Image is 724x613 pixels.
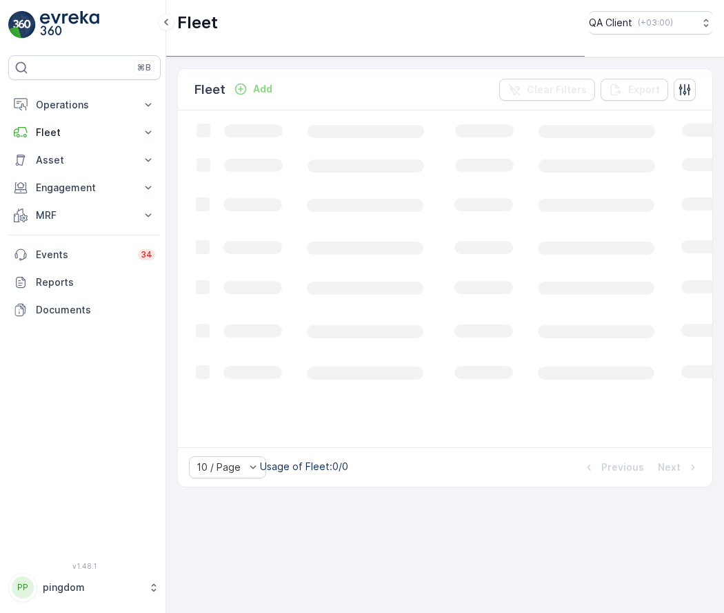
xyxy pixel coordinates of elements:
[12,576,34,599] div: PP
[141,249,152,260] p: 34
[8,269,161,296] a: Reports
[253,82,272,96] p: Add
[499,79,595,101] button: Clear Filters
[260,460,348,474] p: Usage of Fleet : 0/0
[8,296,161,324] a: Documents
[36,275,155,289] p: Reports
[36,208,133,222] p: MRF
[36,126,133,139] p: Fleet
[36,153,133,167] p: Asset
[36,181,133,195] p: Engagement
[36,248,130,262] p: Events
[36,98,133,112] p: Operations
[228,81,278,97] button: Add
[8,202,161,229] button: MRF
[8,174,161,202] button: Engagement
[8,11,36,39] img: logo
[8,146,161,174] button: Asset
[601,460,644,474] p: Previous
[194,80,225,99] p: Fleet
[589,16,632,30] p: QA Client
[177,12,218,34] p: Fleet
[8,562,161,570] span: v 1.48.1
[43,581,141,594] p: pingdom
[658,460,681,474] p: Next
[527,83,587,97] p: Clear Filters
[581,459,645,476] button: Previous
[8,573,161,602] button: PPpingdom
[8,241,161,269] a: Events34
[601,79,668,101] button: Export
[36,303,155,317] p: Documents
[628,83,660,97] p: Export
[8,91,161,119] button: Operations
[40,11,99,39] img: logo_light-DOdMpM7g.png
[8,119,161,146] button: Fleet
[137,62,151,73] p: ⌘B
[589,11,713,35] button: QA Client(+03:00)
[656,459,701,476] button: Next
[638,17,673,28] p: ( +03:00 )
